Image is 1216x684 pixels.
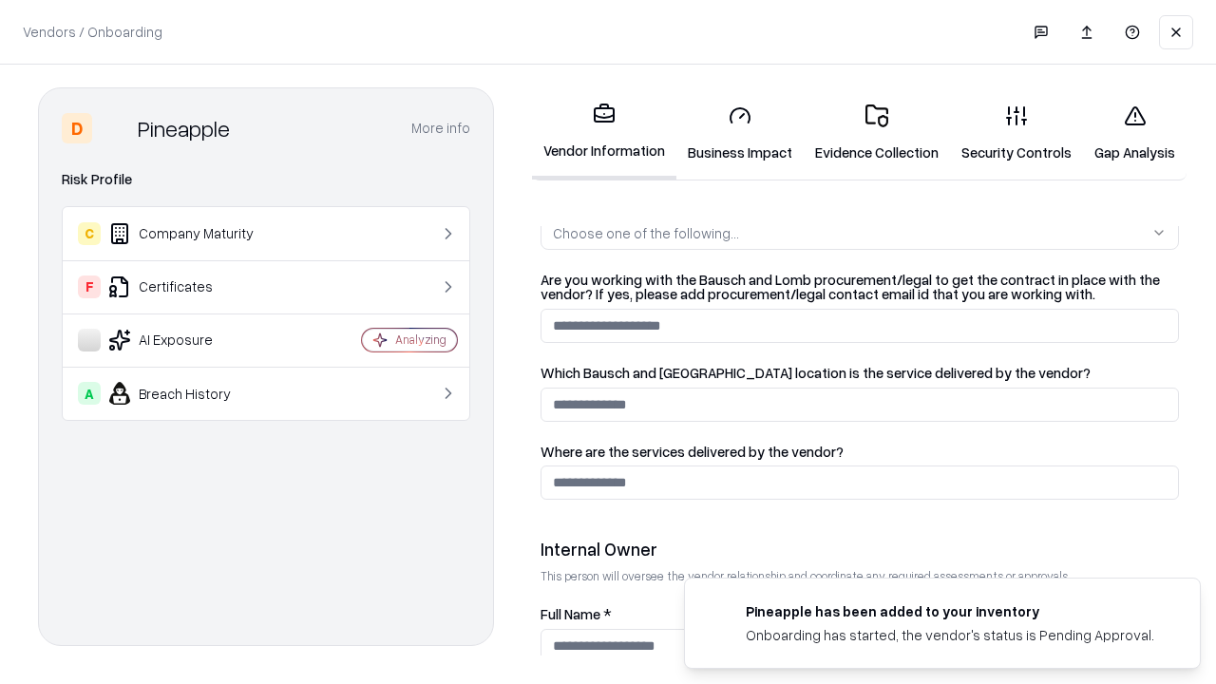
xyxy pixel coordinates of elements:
[804,89,950,178] a: Evidence Collection
[746,601,1154,621] div: Pineapple has been added to your inventory
[746,625,1154,645] div: Onboarding has started, the vendor's status is Pending Approval.
[78,275,305,298] div: Certificates
[676,89,804,178] a: Business Impact
[541,445,1179,459] label: Where are the services delivered by the vendor?
[541,366,1179,380] label: Which Bausch and [GEOGRAPHIC_DATA] location is the service delivered by the vendor?
[532,87,676,180] a: Vendor Information
[1083,89,1187,178] a: Gap Analysis
[541,273,1179,301] label: Are you working with the Bausch and Lomb procurement/legal to get the contract in place with the ...
[395,332,446,348] div: Analyzing
[950,89,1083,178] a: Security Controls
[78,382,305,405] div: Breach History
[138,113,230,143] div: Pineapple
[541,216,1179,250] button: Choose one of the following...
[78,275,101,298] div: F
[541,607,1179,621] label: Full Name *
[553,223,739,243] div: Choose one of the following...
[541,538,1179,560] div: Internal Owner
[541,568,1179,584] p: This person will oversee the vendor relationship and coordinate any required assessments or appro...
[78,222,101,245] div: C
[411,111,470,145] button: More info
[62,168,470,191] div: Risk Profile
[100,113,130,143] img: Pineapple
[708,601,731,624] img: pineappleenergy.com
[78,329,305,351] div: AI Exposure
[78,222,305,245] div: Company Maturity
[62,113,92,143] div: D
[23,22,162,42] p: Vendors / Onboarding
[78,382,101,405] div: A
